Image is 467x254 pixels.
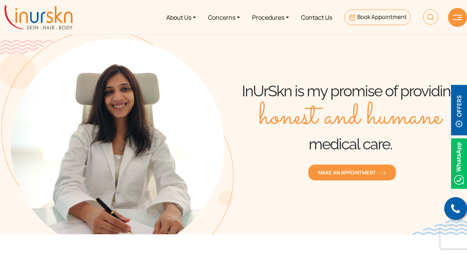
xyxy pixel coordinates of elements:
[160,3,202,31] a: About Us
[451,85,467,135] img: offerBt
[5,5,73,30] img: inurskn-logo
[295,3,338,31] a: Contact Us
[378,171,386,176] img: orange-arrow
[453,15,462,20] img: hamLine.svg
[246,3,295,31] a: Procedures
[202,3,246,31] a: Concerns
[357,13,407,21] span: Book Appointment
[233,82,467,154] h1: InUrSkn is my promise of providing medical care.
[412,220,467,235] img: bluewave
[318,169,386,176] span: MAKE AN APPOINTMENT
[308,164,396,181] a: MAKE AN APPOINTMENTorange-arrow
[451,138,467,189] img: Whatsappicon
[259,100,442,135] span: honest and humane
[451,159,467,167] a: Whatsappicon
[423,9,438,25] img: HeaderSearch
[344,9,411,25] a: Book Appointment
